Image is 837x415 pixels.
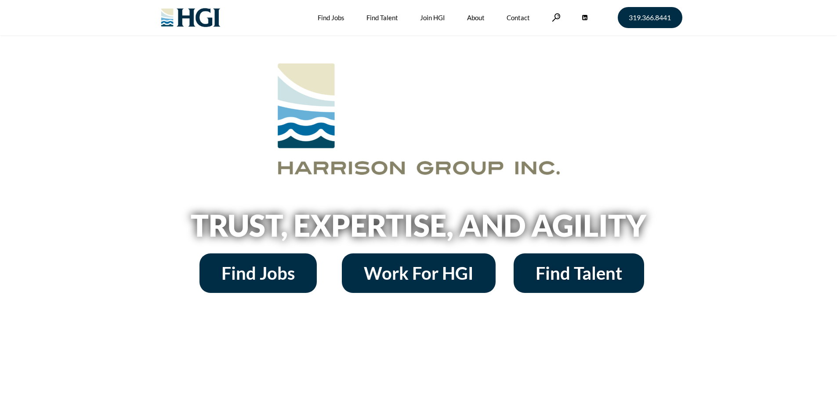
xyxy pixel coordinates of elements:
[552,13,561,22] a: Search
[168,210,669,240] h2: Trust, Expertise, and Agility
[629,14,671,21] span: 319.366.8441
[199,253,317,293] a: Find Jobs
[342,253,496,293] a: Work For HGI
[618,7,682,28] a: 319.366.8441
[221,264,295,282] span: Find Jobs
[536,264,622,282] span: Find Talent
[514,253,644,293] a: Find Talent
[364,264,474,282] span: Work For HGI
